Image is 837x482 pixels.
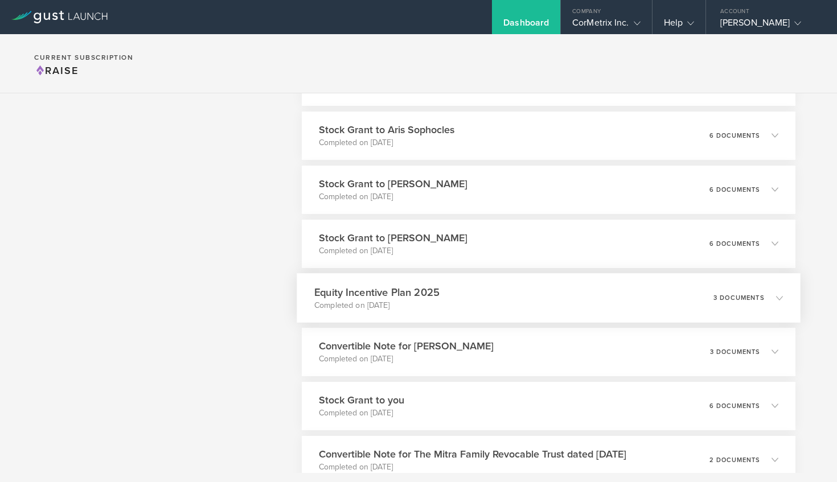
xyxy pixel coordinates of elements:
p: Completed on [DATE] [319,191,467,203]
h3: Stock Grant to [PERSON_NAME] [319,230,467,245]
p: Completed on [DATE] [319,137,454,149]
div: Help [664,17,694,34]
p: Completed on [DATE] [319,245,467,257]
h2: Current Subscription [34,54,133,61]
p: 6 documents [709,187,760,193]
p: 2 documents [709,457,760,463]
h3: Convertible Note for [PERSON_NAME] [319,339,494,353]
p: 6 documents [709,133,760,139]
p: Completed on [DATE] [319,462,626,473]
p: 6 documents [709,403,760,409]
iframe: Chat Widget [780,427,837,482]
span: Raise [34,64,79,77]
p: 3 documents [713,294,765,300]
div: Dashboard [503,17,549,34]
h3: Equity Incentive Plan 2025 [314,285,440,300]
p: Completed on [DATE] [314,299,440,311]
p: 3 documents [710,349,760,355]
div: [PERSON_NAME] [720,17,817,34]
h3: Stock Grant to Aris Sophocles [319,122,454,137]
h3: Stock Grant to you [319,393,404,407]
p: 6 documents [709,241,760,247]
div: CorMetrix Inc. [572,17,640,34]
p: Completed on [DATE] [319,353,494,365]
h3: Convertible Note for The Mitra Family Revocable Trust dated [DATE] [319,447,626,462]
h3: Stock Grant to [PERSON_NAME] [319,176,467,191]
p: Completed on [DATE] [319,407,404,419]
